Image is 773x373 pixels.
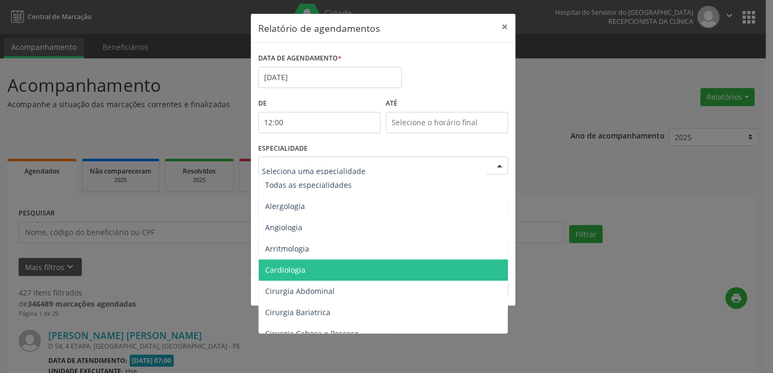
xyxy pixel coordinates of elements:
input: Selecione uma data ou intervalo [258,67,402,88]
label: De [258,96,380,112]
span: Cirurgia Cabeça e Pescoço [265,328,359,339]
label: ESPECIALIDADE [258,141,308,157]
span: Todas as especialidades [265,180,352,190]
h5: Relatório de agendamentos [258,21,380,35]
span: Arritmologia [265,244,309,254]
span: Cirurgia Bariatrica [265,307,330,317]
label: DATA DE AGENDAMENTO [258,50,342,67]
span: Angiologia [265,222,302,232]
span: Cardiologia [265,265,305,275]
input: Selecione o horário final [386,112,508,133]
span: Alergologia [265,201,305,211]
span: Cirurgia Abdominal [265,286,335,296]
button: Close [494,14,515,40]
input: Seleciona uma especialidade [262,160,486,181]
input: Selecione o horário inicial [258,112,380,133]
label: ATÉ [386,96,508,112]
